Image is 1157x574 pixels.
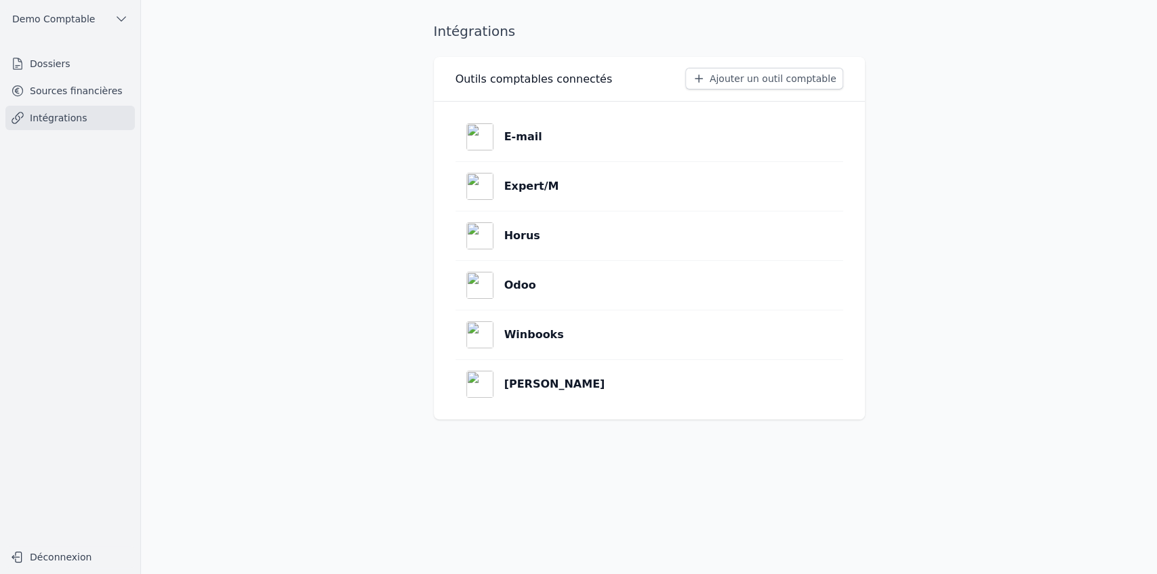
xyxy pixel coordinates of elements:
button: Déconnexion [5,546,135,568]
button: Demo Comptable [5,8,135,30]
p: Odoo [504,277,536,293]
p: Horus [504,228,540,244]
p: Winbooks [504,327,564,343]
a: E-mail [455,112,843,161]
a: Winbooks [455,310,843,359]
span: Demo Comptable [12,12,95,26]
h1: Intégrations [434,22,516,41]
a: Expert/M [455,162,843,211]
a: Sources financières [5,79,135,103]
p: E-mail [504,129,542,145]
a: Horus [455,211,843,260]
button: Ajouter un outil comptable [685,68,843,89]
a: Dossiers [5,52,135,76]
a: Intégrations [5,106,135,130]
a: Odoo [455,261,843,310]
p: Expert/M [504,178,559,194]
p: [PERSON_NAME] [504,376,605,392]
a: [PERSON_NAME] [455,360,843,409]
h3: Outils comptables connectés [455,71,613,87]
